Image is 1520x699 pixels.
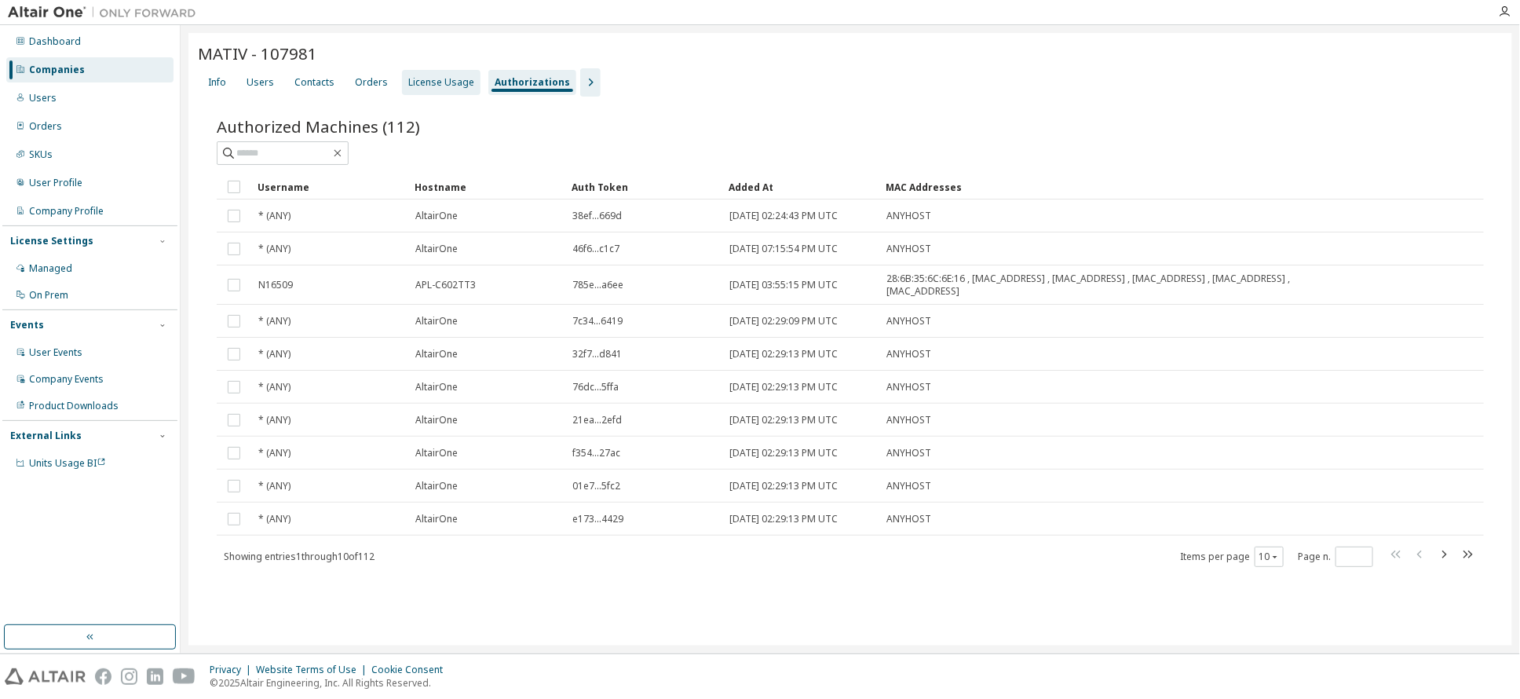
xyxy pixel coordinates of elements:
span: MATIV - 107981 [198,42,317,64]
span: 32f7...d841 [572,348,622,360]
div: Cookie Consent [371,664,452,676]
span: AltairOne [415,348,458,360]
span: ANYHOST [886,480,931,492]
div: Orders [29,120,62,133]
span: AltairOne [415,381,458,393]
span: 01e7...5fc2 [572,480,620,492]
img: Altair One [8,5,204,20]
button: 10 [1259,551,1280,563]
div: User Profile [29,177,82,189]
span: 7c34...6419 [572,315,623,328]
span: * (ANY) [258,210,290,222]
div: Authorizations [495,76,570,89]
span: Page n. [1298,547,1373,567]
div: MAC Addresses [886,174,1320,199]
span: APL-C602TT3 [415,279,476,291]
span: 46f6...c1c7 [572,243,619,255]
div: User Events [29,346,82,359]
span: ANYHOST [886,348,931,360]
span: ANYHOST [886,315,931,328]
span: ANYHOST [886,447,931,459]
span: Authorized Machines (112) [217,115,420,137]
div: License Usage [408,76,474,89]
span: [DATE] 02:29:13 PM UTC [729,381,838,393]
span: 38ef...669d [572,210,622,222]
span: * (ANY) [258,315,290,328]
img: facebook.svg [95,668,111,685]
div: Hostname [415,174,559,199]
span: N16509 [258,279,293,291]
span: AltairOne [415,480,458,492]
span: [DATE] 02:29:13 PM UTC [729,414,838,426]
span: [DATE] 02:24:43 PM UTC [729,210,838,222]
span: * (ANY) [258,447,290,459]
div: Managed [29,262,72,275]
span: [DATE] 03:55:15 PM UTC [729,279,838,291]
span: AltairOne [415,414,458,426]
div: External Links [10,430,82,442]
div: Company Events [29,373,104,386]
div: Events [10,319,44,331]
span: 785e...a6ee [572,279,623,291]
div: Username [258,174,402,199]
p: © 2025 Altair Engineering, Inc. All Rights Reserved. [210,676,452,690]
div: Product Downloads [29,400,119,412]
span: AltairOne [415,513,458,525]
div: Orders [355,76,388,89]
span: * (ANY) [258,414,290,426]
div: Dashboard [29,35,81,48]
img: altair_logo.svg [5,668,86,685]
span: * (ANY) [258,480,290,492]
span: Units Usage BI [29,456,106,470]
span: 21ea...2efd [572,414,622,426]
span: [DATE] 02:29:13 PM UTC [729,480,838,492]
span: 28:6B:35:6C:6E:16 , [MAC_ADDRESS] , [MAC_ADDRESS] , [MAC_ADDRESS] , [MAC_ADDRESS] , [MAC_ADDRESS] [886,273,1319,298]
span: ANYHOST [886,513,931,525]
span: ANYHOST [886,210,931,222]
span: Items per page [1180,547,1284,567]
span: [DATE] 02:29:13 PM UTC [729,447,838,459]
div: License Settings [10,235,93,247]
span: ANYHOST [886,414,931,426]
div: On Prem [29,289,68,302]
span: AltairOne [415,243,458,255]
img: youtube.svg [173,668,195,685]
span: ANYHOST [886,243,931,255]
span: AltairOne [415,447,458,459]
span: AltairOne [415,315,458,328]
span: * (ANY) [258,381,290,393]
span: e173...4429 [572,513,623,525]
span: [DATE] 02:29:09 PM UTC [729,315,838,328]
img: instagram.svg [121,668,137,685]
div: Website Terms of Use [256,664,371,676]
span: [DATE] 07:15:54 PM UTC [729,243,838,255]
div: SKUs [29,148,53,161]
span: Showing entries 1 through 10 of 112 [224,550,375,563]
span: 76dc...5ffa [572,381,619,393]
div: Info [208,76,226,89]
span: f354...27ac [572,447,620,459]
span: * (ANY) [258,243,290,255]
div: Contacts [294,76,334,89]
div: Auth Token [572,174,716,199]
div: Companies [29,64,85,76]
span: [DATE] 02:29:13 PM UTC [729,513,838,525]
div: Company Profile [29,205,104,218]
span: [DATE] 02:29:13 PM UTC [729,348,838,360]
div: Users [247,76,274,89]
span: AltairOne [415,210,458,222]
div: Users [29,92,57,104]
span: * (ANY) [258,513,290,525]
div: Added At [729,174,873,199]
span: * (ANY) [258,348,290,360]
div: Privacy [210,664,256,676]
img: linkedin.svg [147,668,163,685]
span: ANYHOST [886,381,931,393]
